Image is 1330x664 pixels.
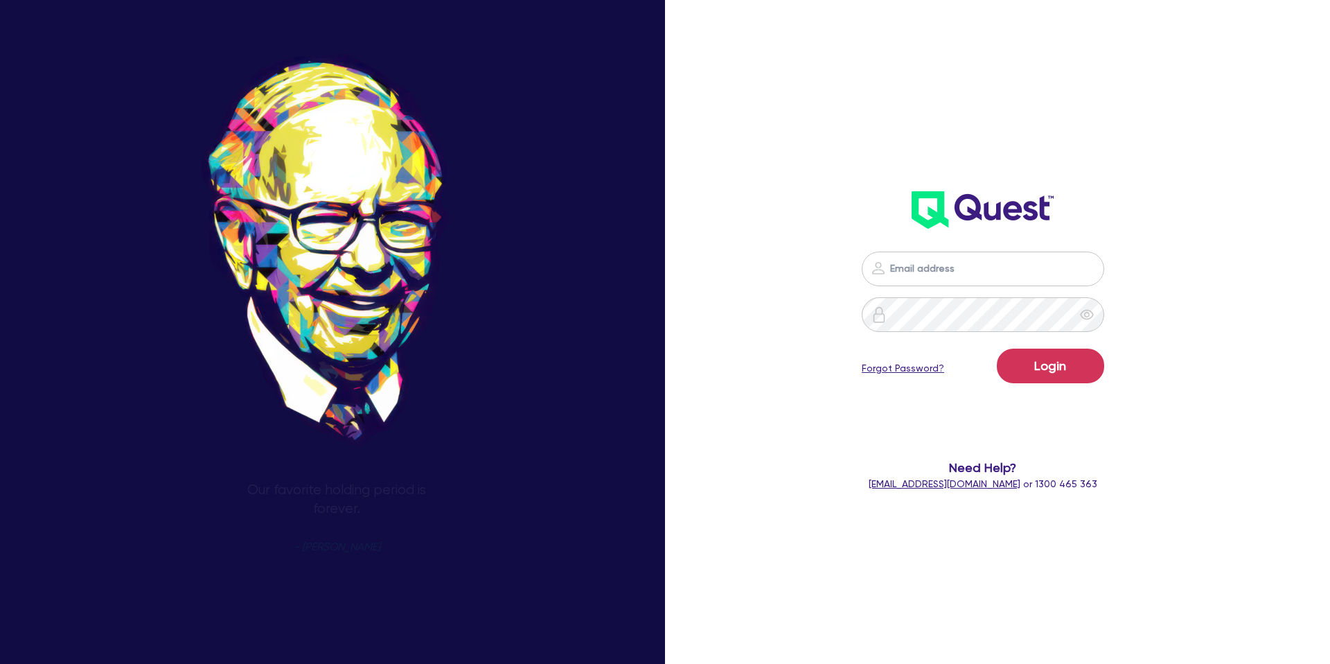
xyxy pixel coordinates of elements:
span: or 1300 465 363 [869,478,1097,489]
img: icon-password [871,306,887,323]
span: Need Help? [804,458,1161,477]
img: wH2k97JdezQIQAAAABJRU5ErkJggg== [912,191,1054,229]
span: - [PERSON_NAME] [294,542,380,552]
a: Forgot Password? [862,361,944,376]
img: icon-password [870,260,887,277]
button: Login [997,349,1104,383]
span: eye [1080,308,1094,322]
input: Email address [862,252,1104,286]
a: [EMAIL_ADDRESS][DOMAIN_NAME] [869,478,1020,489]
